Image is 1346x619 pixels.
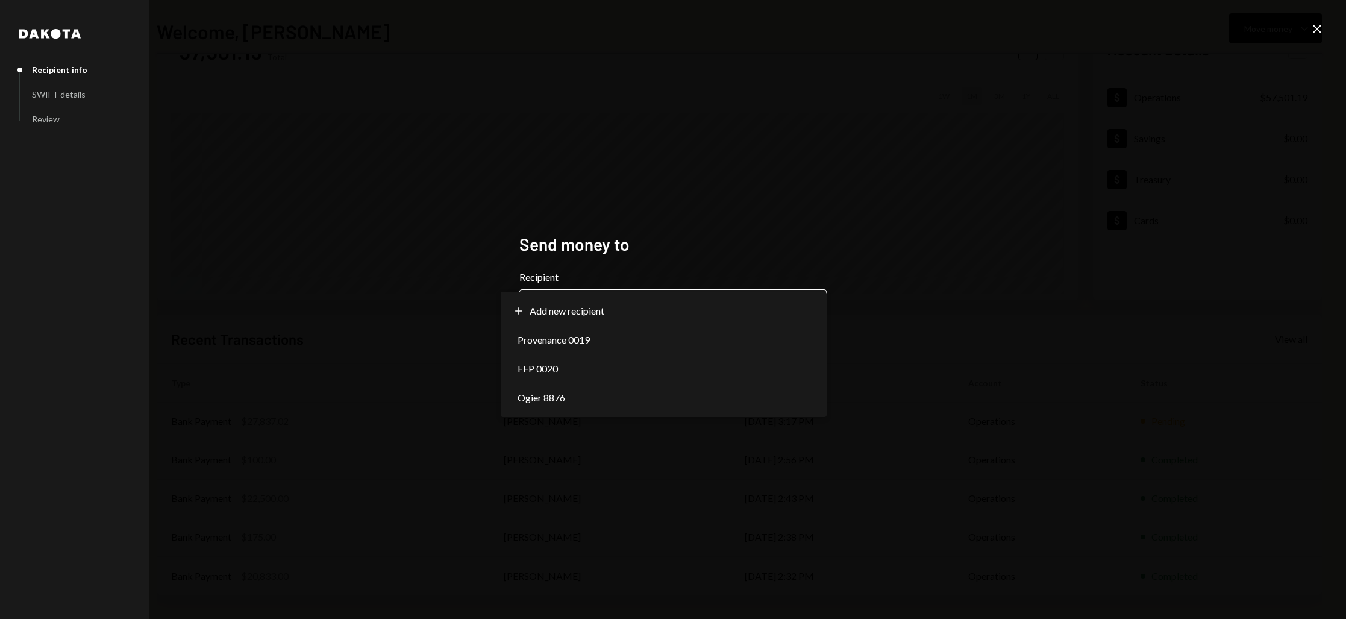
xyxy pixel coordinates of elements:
div: Recipient info [32,64,87,75]
div: SWIFT details [32,89,86,99]
h2: Send money to [519,233,827,256]
span: Provenance 0019 [518,333,590,347]
label: Recipient [519,270,827,284]
span: Add new recipient [530,304,604,318]
div: Review [32,114,60,124]
span: FFP 0020 [518,362,558,376]
span: Ogier 8876 [518,391,565,405]
button: Recipient [519,289,827,323]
